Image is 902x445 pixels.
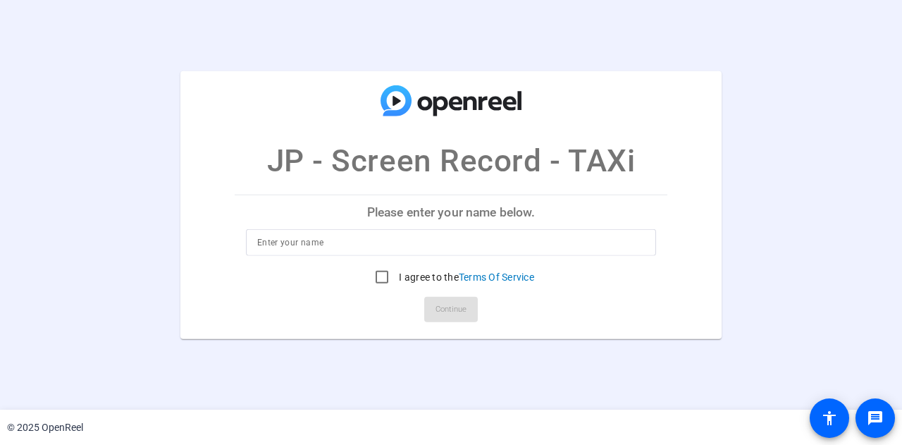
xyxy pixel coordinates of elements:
p: JP - Screen Record - TAXi [267,137,636,183]
mat-icon: accessibility [821,410,838,427]
div: © 2025 OpenReel [7,420,83,435]
mat-icon: message [867,410,884,427]
input: Enter your name [257,234,645,251]
img: company-logo [381,85,521,116]
a: Terms Of Service [459,272,534,283]
label: I agree to the [396,270,534,284]
p: Please enter your name below. [235,195,667,228]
